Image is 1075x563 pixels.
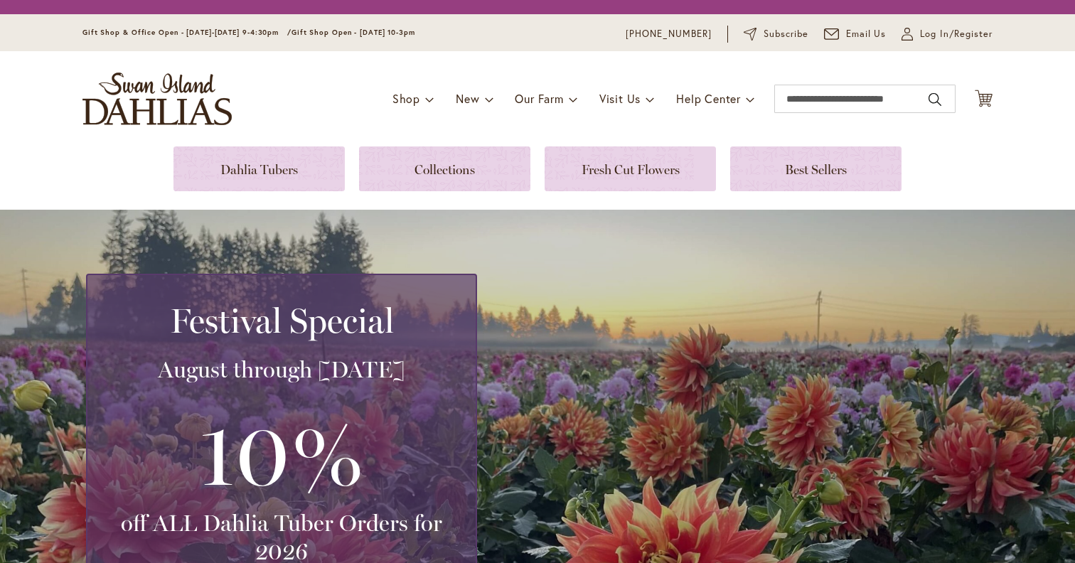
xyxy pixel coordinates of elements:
[456,91,479,106] span: New
[626,27,712,41] a: [PHONE_NUMBER]
[676,91,741,106] span: Help Center
[292,28,415,37] span: Gift Shop Open - [DATE] 10-3pm
[599,91,641,106] span: Visit Us
[824,27,887,41] a: Email Us
[105,398,459,509] h3: 10%
[105,301,459,341] h2: Festival Special
[105,355,459,384] h3: August through [DATE]
[920,27,993,41] span: Log In/Register
[515,91,563,106] span: Our Farm
[929,88,941,111] button: Search
[82,73,232,125] a: store logo
[744,27,808,41] a: Subscribe
[764,27,808,41] span: Subscribe
[846,27,887,41] span: Email Us
[902,27,993,41] a: Log In/Register
[82,28,292,37] span: Gift Shop & Office Open - [DATE]-[DATE] 9-4:30pm /
[392,91,420,106] span: Shop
